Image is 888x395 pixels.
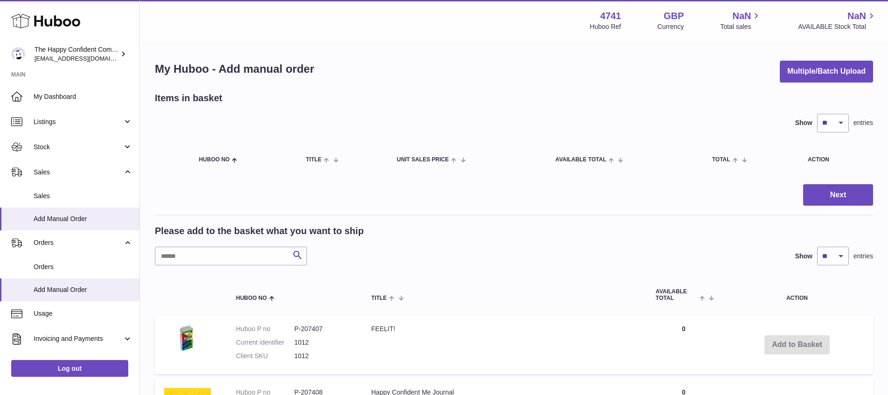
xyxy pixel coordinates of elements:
td: FEELIT! [362,315,646,374]
div: Action [808,157,864,163]
div: Currency [658,22,684,31]
td: 0 [646,315,721,374]
label: Show [795,252,812,261]
span: Sales [34,192,132,201]
span: Huboo no [236,295,267,301]
span: Total sales [720,22,762,31]
button: Multiple/Batch Upload [780,61,873,83]
span: Title [306,157,321,163]
img: FEELIT! [164,325,211,353]
dt: Current identifier [236,338,294,347]
th: Action [721,279,873,310]
span: Stock [34,143,123,152]
span: My Dashboard [34,92,132,101]
span: AVAILABLE Total [656,289,697,301]
span: Orders [34,238,123,247]
span: Orders [34,263,132,271]
img: contact@happyconfident.com [11,47,25,61]
span: Add Manual Order [34,285,132,294]
dt: Huboo P no [236,325,294,333]
span: Unit Sales Price [397,157,449,163]
label: Show [795,118,812,127]
button: Next [803,184,873,206]
strong: 4741 [600,10,621,22]
span: NaN [732,10,751,22]
span: NaN [847,10,866,22]
span: AVAILABLE Total [555,157,606,163]
h2: Items in basket [155,92,222,104]
div: Huboo Ref [590,22,621,31]
span: Huboo no [199,157,229,163]
a: NaN AVAILABLE Stock Total [798,10,877,31]
h1: My Huboo - Add manual order [155,62,314,76]
span: Title [371,295,387,301]
span: Sales [34,168,123,177]
span: entries [853,118,873,127]
strong: GBP [664,10,684,22]
dd: 1012 [294,338,353,347]
span: Listings [34,118,123,126]
h2: Please add to the basket what you want to ship [155,225,364,237]
span: [EMAIL_ADDRESS][DOMAIN_NAME] [35,55,137,62]
div: The Happy Confident Company [35,45,118,63]
dt: Client SKU [236,352,294,360]
dd: 1012 [294,352,353,360]
span: entries [853,252,873,261]
span: Usage [34,309,132,318]
span: Invoicing and Payments [34,334,123,343]
a: Log out [11,360,128,377]
span: AVAILABLE Stock Total [798,22,877,31]
dd: P-207407 [294,325,353,333]
a: NaN Total sales [720,10,762,31]
span: Total [712,157,730,163]
span: Add Manual Order [34,215,132,223]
